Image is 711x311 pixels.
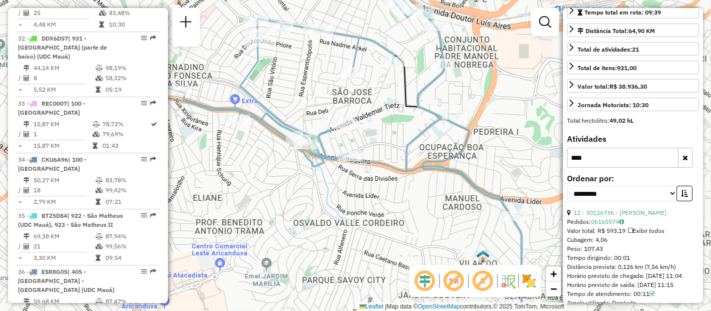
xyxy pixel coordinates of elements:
[33,141,92,151] td: 15,87 KM
[567,262,699,271] div: Distância prevista: 0,126 km (7,56 km/h)
[108,20,156,30] td: 10:30
[23,75,29,81] i: Total de Atividades
[546,266,561,281] a: Zoom in
[577,64,636,73] div: Total de itens:
[95,243,103,249] i: % de utilização da cubagem
[535,12,555,32] a: Exibir filtros
[141,212,147,218] em: Opções
[105,197,155,207] td: 07:21
[105,253,155,263] td: 09:54
[567,134,699,144] h4: Atividades
[105,185,155,195] td: 99,42%
[150,35,156,41] em: Rota exportada
[23,298,29,304] i: Distância Total
[609,117,633,124] strong: 49,02 hL
[550,282,557,295] span: −
[18,268,114,293] span: | 405 - [GEOGRAPHIC_DATA] - [GEOGRAPHIC_DATA] (UDC Mauá)
[442,269,466,293] span: Exibir NR
[18,20,23,30] td: =
[18,100,85,116] span: | 100 - [GEOGRAPHIC_DATA]
[18,73,23,83] td: /
[41,268,67,275] span: ESR8G05
[23,243,29,249] i: Total de Atividades
[617,64,636,72] strong: 931,00
[18,35,107,60] span: 32 -
[33,85,95,95] td: 5,52 KM
[33,8,98,18] td: 25
[141,268,147,274] em: Opções
[18,8,23,18] td: /
[567,280,699,289] div: Horário previsto de saída: [DATE] 11:15
[567,24,699,37] a: Distância Total:64,90 KM
[23,131,29,137] i: Total de Atividades
[99,22,104,28] i: Tempo total em rota
[33,73,95,83] td: 8
[18,141,23,151] td: =
[95,187,103,193] i: % de utilização da cubagem
[33,129,92,139] td: 1
[95,75,103,81] i: % de utilização da cubagem
[23,187,29,193] i: Total de Atividades
[33,63,95,73] td: 44,14 KM
[33,253,95,263] td: 3,30 KM
[500,273,516,289] img: Fluxo de ruas
[18,156,86,172] span: | 100 - [GEOGRAPHIC_DATA]
[105,241,155,251] td: 99,56%
[141,100,147,106] em: Opções
[141,35,147,41] em: Opções
[92,131,100,137] i: % de utilização da cubagem
[150,268,156,274] em: Rota exportada
[18,100,85,116] span: 33 -
[33,231,95,241] td: 69,38 KM
[33,119,92,129] td: 15,87 KM
[18,212,123,228] span: | 922 - São Matheus (UDC Mauá), 923 - São Matheus II
[23,65,29,71] i: Distância Total
[418,303,460,310] a: OpenStreetMap
[105,175,155,185] td: 83,78%
[105,85,155,95] td: 05:19
[471,269,495,293] span: Exibir rótulo
[99,10,106,16] i: % de utilização da cubagem
[41,212,67,219] span: BTZ5D84
[567,271,699,280] div: Horário previsto de chegada: [DATE] 11:04
[41,35,68,42] span: DDX6D57
[105,63,155,73] td: 98,19%
[573,209,666,216] a: 12 - 30126736 - [PERSON_NAME]
[18,197,23,207] td: =
[567,172,699,184] label: Ordenar por:
[567,42,699,56] a: Total de atividades:21
[18,212,123,228] span: 35 -
[92,121,100,127] i: % de utilização do peso
[33,241,95,251] td: 21
[23,121,29,127] i: Distância Total
[567,61,699,74] a: Total de itens:931,00
[176,12,196,35] a: Nova sessão e pesquisa
[567,79,699,93] a: Valor total:R$ 38.936,30
[413,269,437,293] span: Ocultar deslocamento
[359,303,383,310] a: Leaflet
[567,245,603,252] span: Peso: 107,43
[150,156,156,162] em: Rota exportada
[105,73,155,83] td: 58,32%
[18,241,23,251] td: /
[95,65,103,71] i: % de utilização do peso
[105,231,155,241] td: 87,94%
[550,267,557,280] span: +
[150,212,156,218] em: Rota exportada
[95,233,103,239] i: % de utilização do peso
[23,233,29,239] i: Distância Total
[567,289,699,298] div: Tempo de atendimento: 00:11
[33,197,95,207] td: 2,79 KM
[567,98,699,111] a: Jornada Motorista: 10:30
[33,175,95,185] td: 50,27 KM
[18,85,23,95] td: =
[567,116,699,125] div: Total hectolitro:
[33,185,95,195] td: 18
[567,236,607,243] span: Cubagem: 4,06
[357,302,567,311] div: Map data © contributors,© 2025 TomTom, Microsoft
[584,9,661,16] span: Tempo total em rota: 09:39
[41,100,67,107] span: REC0007
[591,218,624,225] a: 06165574
[476,250,489,263] img: 611 UDC Light WCL Cidade Líder
[23,177,29,183] i: Distância Total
